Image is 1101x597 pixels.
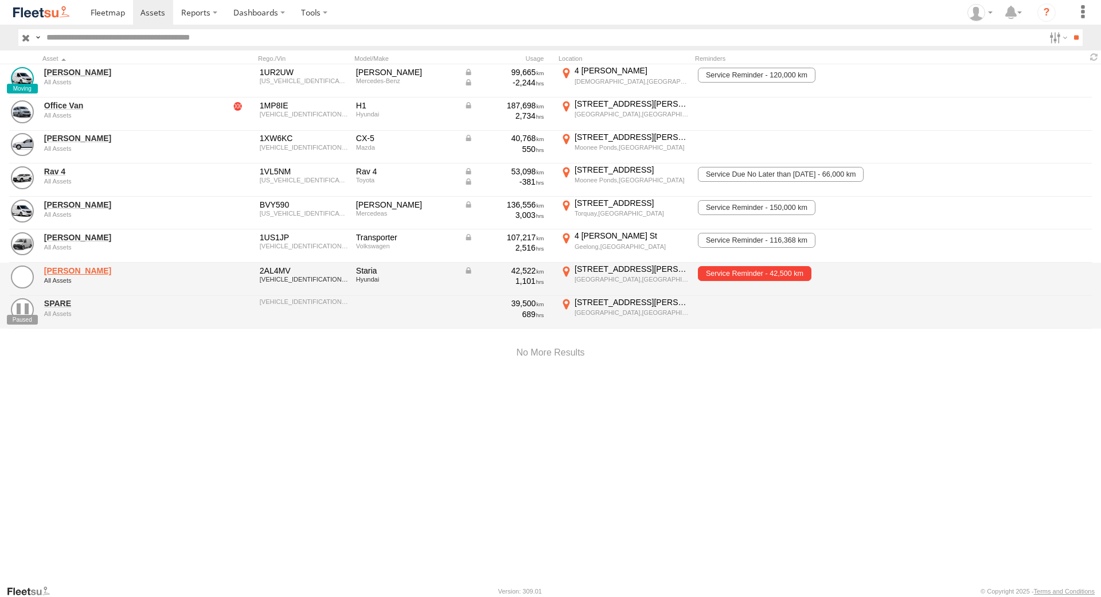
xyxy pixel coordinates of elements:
div: 1VL5NM [260,166,348,177]
div: undefined [44,112,201,119]
div: Staria [356,266,456,276]
label: Click to View Current Location [559,264,690,295]
div: 4 [PERSON_NAME] St [575,231,689,241]
div: Data from Vehicle CANbus [464,133,544,143]
a: View Asset Details [11,298,34,321]
a: View Asset Details [11,232,34,255]
div: undefined [44,244,201,251]
div: Data from Vehicle CANbus [464,67,544,77]
label: Click to View Current Location [559,132,690,163]
div: 1XW6KC [260,133,348,143]
div: Usage [462,54,554,63]
div: W1V44760323897685 [260,77,348,84]
div: W1V44760323945138 [260,210,348,217]
div: [STREET_ADDRESS][PERSON_NAME] [575,99,689,109]
div: [GEOGRAPHIC_DATA],[GEOGRAPHIC_DATA] [575,110,689,118]
span: Service Reminder - 150,000 km [698,200,815,215]
span: Service Due No Later than 18 Sep 2026 - 66,000 km [698,167,864,182]
div: 689 [464,309,544,319]
div: KMFYFX71MSU183149 [260,276,348,283]
label: Search Filter Options [1045,29,1069,46]
div: Model/Make [354,54,458,63]
div: KMHH551CVJU022444 [260,298,348,305]
div: 2,516 [464,243,544,253]
div: Mercedeas [356,210,456,217]
div: Volkswagen [356,243,456,249]
div: Moonee Ponds,[GEOGRAPHIC_DATA] [575,176,689,184]
div: Mazda [356,144,456,151]
label: Click to View Current Location [559,65,690,96]
div: Data from Vehicle CANbus [464,232,544,243]
a: View Asset with Fault/s [209,100,252,128]
div: [STREET_ADDRESS][PERSON_NAME] [575,297,689,307]
div: 39,500 [464,298,544,309]
a: [PERSON_NAME] [44,266,201,276]
div: undefined [44,310,201,317]
div: Data from Vehicle CANbus [464,100,544,111]
div: 1US1JP [260,232,348,243]
a: View Asset Details [11,133,34,156]
a: Terms and Conditions [1034,588,1095,595]
span: Service Reminder - 116,368 km [698,233,815,248]
div: [STREET_ADDRESS] [575,198,689,208]
div: 2,734 [464,111,544,121]
div: CX-5 [356,133,456,143]
a: View Asset Details [11,100,34,123]
div: Mercedes-Benz [356,77,456,84]
div: Vito [356,200,456,210]
div: WV1ZZZ7HZNH026619 [260,243,348,249]
div: 550 [464,144,544,154]
div: Version: 309.01 [498,588,542,595]
div: undefined [44,178,201,185]
div: Data from Vehicle CANbus [464,166,544,177]
div: Reminders [695,54,879,63]
div: [STREET_ADDRESS] [575,165,689,175]
div: Transporter [356,232,456,243]
a: [PERSON_NAME] [44,133,201,143]
span: Service Reminder - 120,000 km [698,68,815,83]
div: Location [559,54,690,63]
div: Rego./Vin [258,54,350,63]
a: [PERSON_NAME] [44,232,201,243]
div: [GEOGRAPHIC_DATA],[GEOGRAPHIC_DATA] [575,275,689,283]
div: Data from Vehicle CANbus [464,200,544,210]
img: fleetsu-logo-horizontal.svg [11,5,71,20]
div: H1 [356,100,456,111]
a: View Asset Details [11,166,34,189]
div: 3,003 [464,210,544,220]
div: 4 [PERSON_NAME] [575,65,689,76]
div: Data from Vehicle CANbus [464,77,544,88]
div: undefined [44,277,201,284]
div: [STREET_ADDRESS][PERSON_NAME] [575,132,689,142]
div: Data from Vehicle CANbus [464,177,544,187]
div: 1UR2UW [260,67,348,77]
a: View Asset Details [11,266,34,288]
div: BVY590 [260,200,348,210]
div: Hyundai [356,276,456,283]
label: Search Query [33,29,42,46]
a: View Asset Details [11,67,34,90]
a: Rav 4 [44,166,201,177]
div: Torquay,[GEOGRAPHIC_DATA] [575,209,689,217]
div: undefined [44,211,201,218]
div: Data from Vehicle CANbus [464,266,544,276]
div: Click to Sort [42,54,203,63]
label: Click to View Current Location [559,231,690,262]
div: undefined [44,145,201,152]
label: Click to View Current Location [559,99,690,130]
div: Geelong,[GEOGRAPHIC_DATA] [575,243,689,251]
a: [PERSON_NAME] [44,200,201,210]
div: Peter Edwardes [963,4,997,21]
div: [GEOGRAPHIC_DATA],[GEOGRAPHIC_DATA] [575,309,689,317]
div: [DEMOGRAPHIC_DATA],[GEOGRAPHIC_DATA] [575,77,689,85]
div: Moonee Ponds,[GEOGRAPHIC_DATA] [575,143,689,151]
div: © Copyright 2025 - [981,588,1095,595]
i: ? [1037,3,1056,22]
div: Vito [356,67,456,77]
label: Click to View Current Location [559,297,690,328]
a: Office Van [44,100,201,111]
label: Click to View Current Location [559,165,690,196]
div: Hyundai [356,111,456,118]
div: 1,101 [464,276,544,286]
span: Service Reminder - 42,500 km [698,266,811,281]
